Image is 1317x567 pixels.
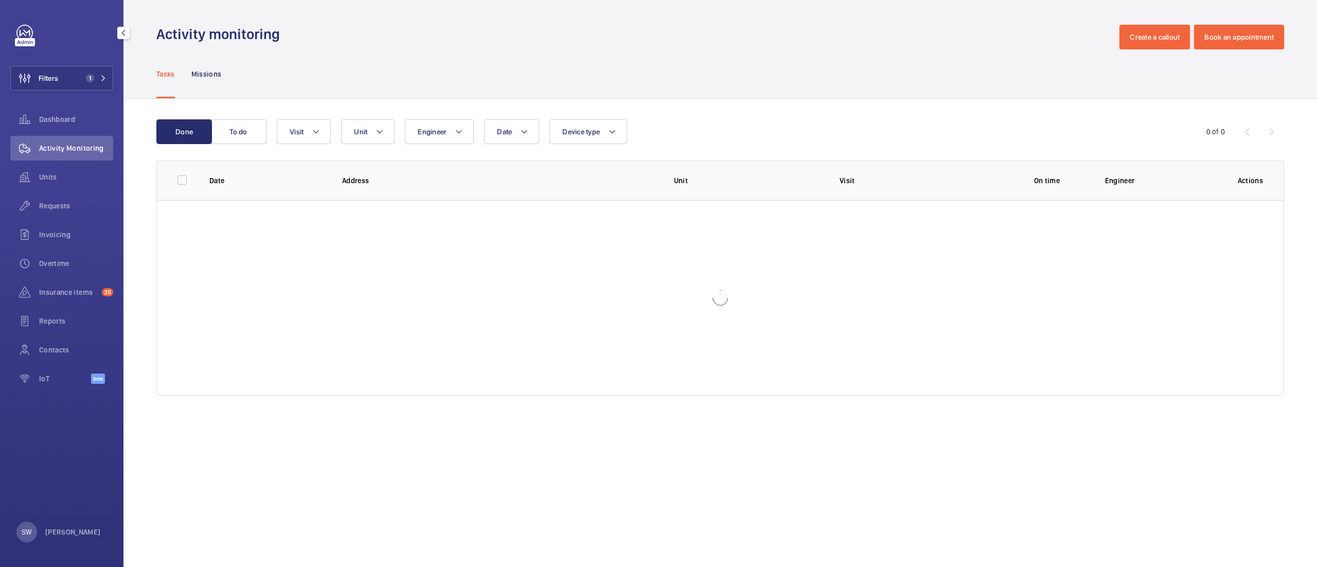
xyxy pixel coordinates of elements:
[22,527,31,537] p: SW
[1194,25,1284,49] button: Book an appointment
[1206,127,1225,137] div: 0 of 0
[341,119,395,144] button: Unit
[211,119,266,144] button: To do
[91,374,105,384] span: Beta
[39,229,113,240] span: Invoicing
[277,119,331,144] button: Visit
[39,287,98,297] span: Insurance items
[1238,175,1263,186] p: Actions
[354,128,367,136] span: Unit
[484,119,539,144] button: Date
[10,66,113,91] button: Filters1
[1005,175,1088,186] p: On time
[102,288,113,296] span: 35
[39,143,113,153] span: Activity Monitoring
[418,128,447,136] span: Engineer
[39,374,91,384] span: IoT
[39,201,113,211] span: Requests
[1105,175,1221,186] p: Engineer
[549,119,627,144] button: Device type
[156,119,212,144] button: Done
[191,69,222,79] p: Missions
[497,128,512,136] span: Date
[39,258,113,269] span: Overtime
[39,172,113,182] span: Units
[290,128,304,136] span: Visit
[86,74,94,82] span: 1
[342,175,657,186] p: Address
[156,25,286,44] h1: Activity monitoring
[45,527,101,537] p: [PERSON_NAME]
[674,175,823,186] p: Unit
[39,73,58,83] span: Filters
[209,175,326,186] p: Date
[1119,25,1190,49] button: Create a callout
[39,316,113,326] span: Reports
[840,175,989,186] p: Visit
[405,119,474,144] button: Engineer
[156,69,175,79] p: Tasks
[562,128,600,136] span: Device type
[39,114,113,125] span: Dashboard
[39,345,113,355] span: Contacts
